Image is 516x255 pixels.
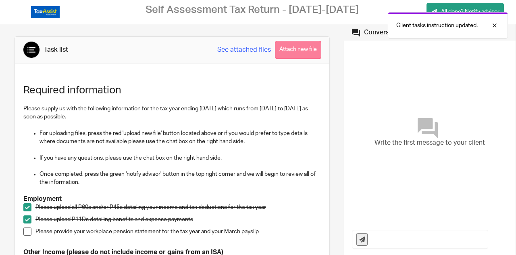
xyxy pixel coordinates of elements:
p: If you have any questions, please use the chat box on the right hand side. [40,154,321,162]
img: Logo_TaxAssistAccountants_FullColour_RGB.png [31,6,60,18]
h2: Self Assessment Tax Return - [DATE]-[DATE] [146,4,359,16]
p: Please supply us with the following information for the tax year ending [DATE] which runs from [D... [23,105,321,121]
span: Write the first message to your client [375,138,485,148]
p: Please upload all P60s and/or P45s detailing your income and tax deductions for the tax year [35,203,321,211]
strong: Employment [23,196,62,202]
p: For uploading files, press the red 'upload new file' button located above or if you would prefer ... [40,129,321,146]
div: Task list [44,46,68,54]
a: All done? Notify advisor [427,3,504,21]
p: Once completed, press the green 'notify advisor' button in the top right corner and we will begin... [40,170,321,187]
p: Please upload P11Ds detailing benefits and expense payments [35,215,321,223]
h1: Required information [23,84,321,97]
p: Please provide your workplace pension statement for the tax year and your March payslip [35,228,321,236]
a: See attached files [217,45,271,55]
p: Client tasks instruction updated. [396,21,478,30]
button: Attach new file [275,41,321,59]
